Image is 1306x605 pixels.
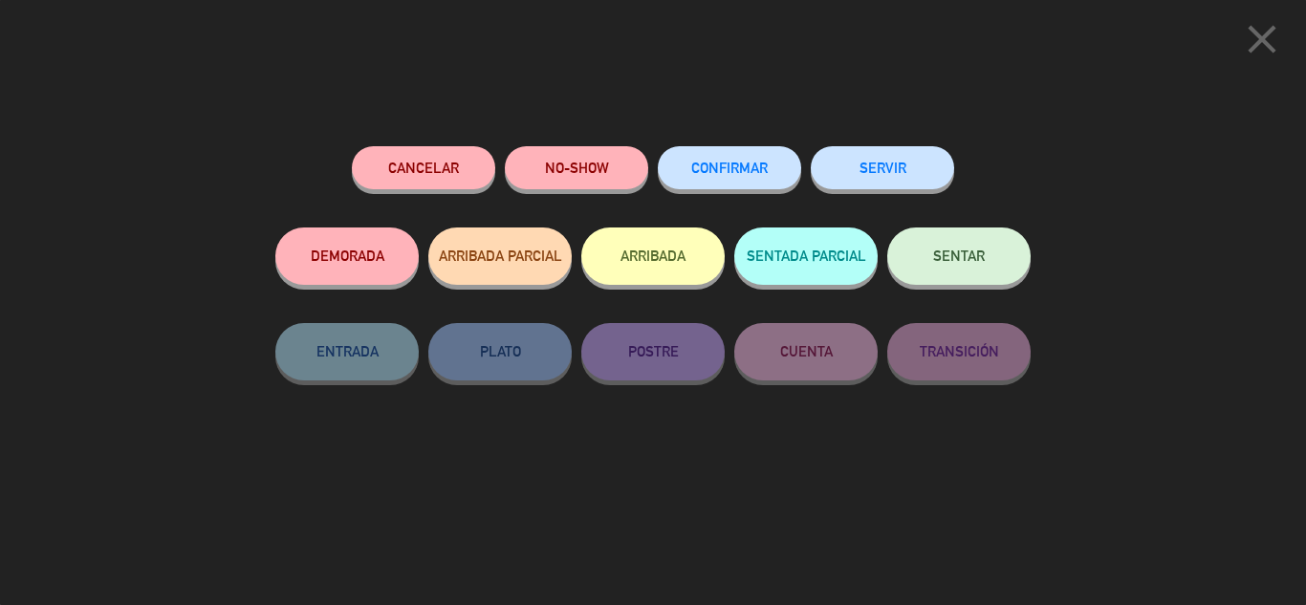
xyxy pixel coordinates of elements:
[734,323,878,380] button: CUENTA
[439,248,562,264] span: ARRIBADA PARCIAL
[1232,14,1292,71] button: close
[581,323,725,380] button: POSTRE
[505,146,648,189] button: NO-SHOW
[275,323,419,380] button: ENTRADA
[428,323,572,380] button: PLATO
[811,146,954,189] button: SERVIR
[428,227,572,285] button: ARRIBADA PARCIAL
[275,227,419,285] button: DEMORADA
[887,227,1031,285] button: SENTAR
[933,248,985,264] span: SENTAR
[1238,15,1286,63] i: close
[734,227,878,285] button: SENTADA PARCIAL
[691,160,768,176] span: CONFIRMAR
[581,227,725,285] button: ARRIBADA
[658,146,801,189] button: CONFIRMAR
[352,146,495,189] button: Cancelar
[887,323,1031,380] button: TRANSICIÓN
